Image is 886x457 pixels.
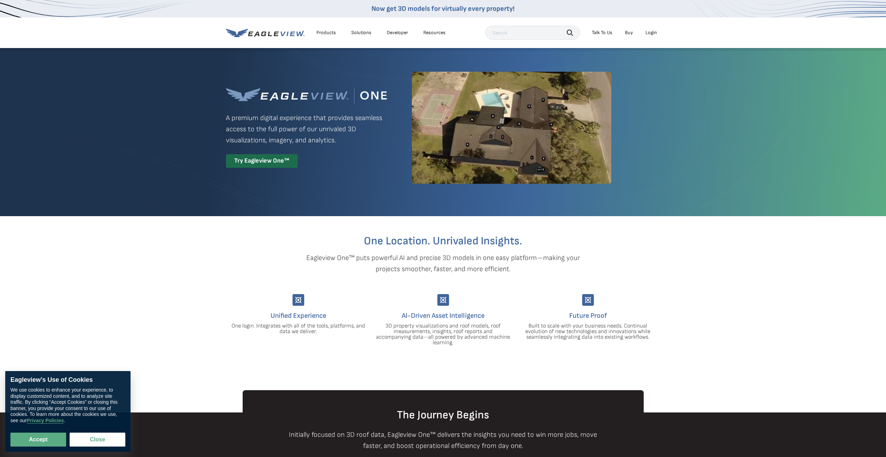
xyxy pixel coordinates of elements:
[521,323,655,340] p: Built to scale with your business needs. Continual evolution of new technologies and innovations ...
[521,310,655,321] h4: Future Proof
[423,30,446,36] div: Resources
[243,410,644,421] h2: The Journey Begins
[437,294,449,306] img: Group-9744.svg
[625,30,633,36] a: Buy
[351,30,371,36] div: Solutions
[316,30,336,36] div: Products
[592,30,612,36] div: Talk To Us
[645,30,657,36] div: Login
[70,433,125,447] button: Close
[231,236,655,247] h2: One Location. Unrivaled Insights.
[10,387,125,424] div: We use cookies to enhance your experience, to display customized content, and to analyze site tra...
[226,154,298,168] div: Try Eagleview One™
[226,112,387,146] p: A premium digital experience that provides seamless access to the full power of our unrivaled 3D ...
[27,418,64,424] a: Privacy Policies
[582,294,594,306] img: Group-9744.svg
[294,252,592,275] p: Eagleview One™ puts powerful AI and precise 3D models in one easy platform—making your projects s...
[376,310,510,321] h4: AI-Driven Asset Intelligence
[281,429,605,451] p: Initially focused on 3D roof data, Eagleview One™ delivers the insights you need to win more jobs...
[371,5,515,13] a: Now get 3D models for virtually every property!
[387,30,408,36] a: Developer
[10,433,66,447] button: Accept
[485,26,580,40] input: Search
[10,376,125,384] div: Eagleview’s Use of Cookies
[226,88,387,104] img: Eagleview One™
[376,323,510,346] p: 3D property visualizations and roof models, roof measurements, insights, roof reports and accompa...
[231,310,366,321] h4: Unified Experience
[231,323,366,334] p: One login. Integrates with all of the tools, platforms, and data we deliver.
[292,294,304,306] img: Group-9744.svg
